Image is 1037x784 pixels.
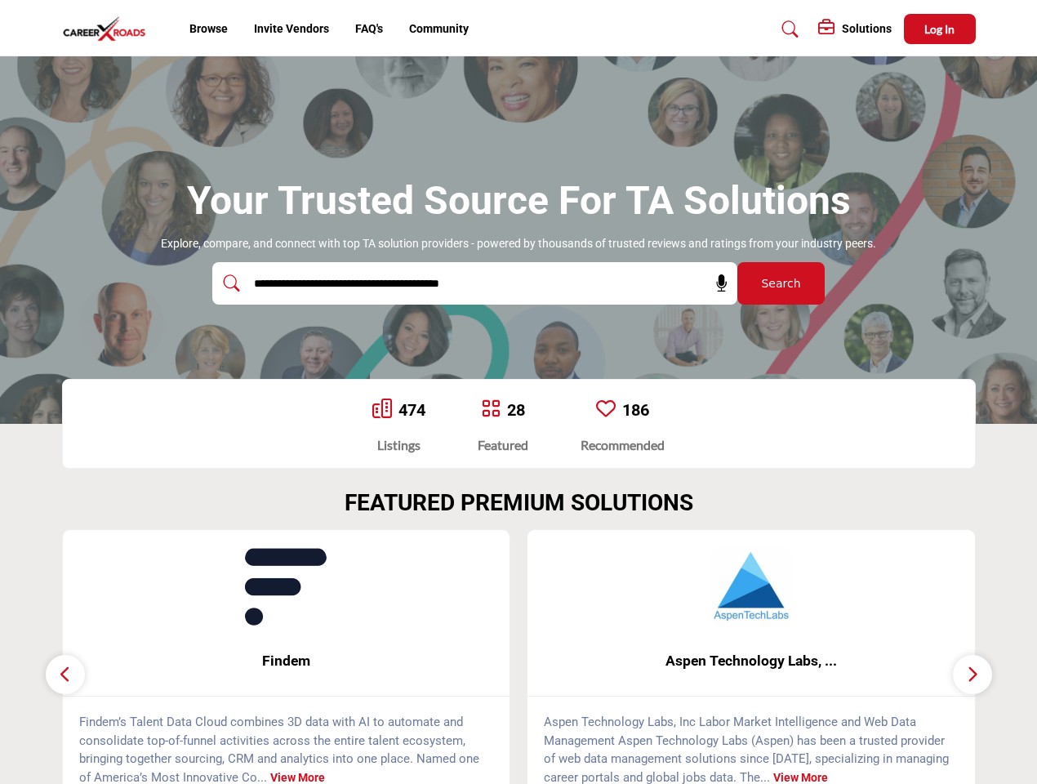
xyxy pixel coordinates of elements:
b: Findem [87,639,486,683]
span: Search by Voice [702,275,730,292]
span: Aspen Technology Labs, ... [552,650,950,671]
a: FAQ's [355,22,383,35]
b: Aspen Technology Labs, Inc. [552,639,950,683]
a: Community [409,22,469,35]
div: Listings [372,435,425,455]
a: 474 [398,400,425,420]
span: Search [761,275,800,292]
div: Solutions [818,20,892,39]
a: Invite Vendors [254,22,329,35]
a: View More [773,771,828,784]
img: Findem [245,546,327,628]
a: Go to Featured [481,399,501,421]
a: 186 [622,400,649,420]
img: Aspen Technology Labs, Inc. [710,546,792,628]
div: Featured [478,435,528,455]
h5: Solutions [842,21,892,36]
a: View More [270,771,325,784]
div: Recommended [581,435,665,455]
a: Findem [63,639,510,683]
img: Site Logo [62,16,155,42]
a: Go to Recommended [596,399,616,421]
button: Log In [904,14,976,44]
span: Log In [924,22,955,36]
a: 28 [507,400,525,420]
span: Findem [87,650,486,671]
h1: Your Trusted Source for TA Solutions [187,176,851,226]
a: Aspen Technology Labs, ... [527,639,975,683]
button: Search [737,262,825,305]
a: Browse [189,22,228,35]
p: Explore, compare, and connect with top TA solution providers - powered by thousands of trusted re... [161,236,876,252]
h2: FEATURED PREMIUM SOLUTIONS [345,489,693,517]
a: Search [766,16,809,42]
